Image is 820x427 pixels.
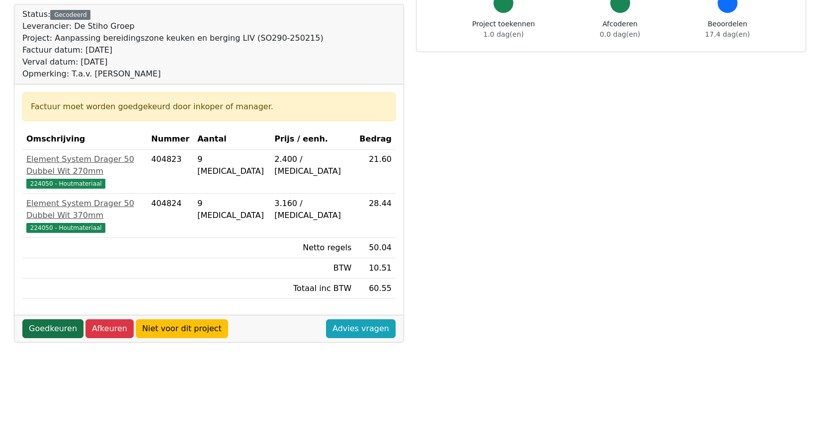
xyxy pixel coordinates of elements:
[355,238,396,258] td: 50.04
[50,10,90,20] div: Gecodeerd
[193,129,270,149] th: Aantal
[326,319,396,338] a: Advies vragen
[22,44,324,56] div: Factuur datum: [DATE]
[85,319,134,338] a: Afkeuren
[600,19,640,40] div: Afcoderen
[355,279,396,299] td: 60.55
[147,149,193,194] td: 404823
[22,56,324,68] div: Verval datum: [DATE]
[270,238,355,258] td: Netto regels
[355,149,396,194] td: 21.60
[26,198,143,233] a: Element System Drager 50 Dubbel Wit 370mm224050 - Houtmateriaal
[274,198,351,221] div: 3.160 / [MEDICAL_DATA]
[705,30,750,38] span: 17.4 dag(en)
[197,198,266,221] div: 9 [MEDICAL_DATA]
[147,129,193,149] th: Nummer
[31,101,387,113] div: Factuur moet worden goedgekeurd door inkoper of manager.
[26,223,105,233] span: 224050 - Houtmateriaal
[136,319,228,338] a: Niet voor dit project
[270,258,355,279] td: BTW
[22,319,83,338] a: Goedkeuren
[26,153,143,189] a: Element System Drager 50 Dubbel Wit 270mm224050 - Houtmateriaal
[22,32,324,44] div: Project: Aanpassing bereidingszone keuken en berging LIV (SO290-250215)
[26,198,143,221] div: Element System Drager 50 Dubbel Wit 370mm
[355,129,396,149] th: Bedrag
[22,129,147,149] th: Omschrijving
[22,68,324,80] div: Opmerking: T.a.v. [PERSON_NAME]
[484,30,524,38] span: 1.0 dag(en)
[22,8,324,80] div: Status:
[22,20,324,32] div: Leverancier: De Stiho Groep
[26,153,143,177] div: Element System Drager 50 Dubbel Wit 270mm
[274,153,351,177] div: 2.400 / [MEDICAL_DATA]
[355,194,396,238] td: 28.44
[270,279,355,299] td: Totaal inc BTW
[147,194,193,238] td: 404824
[600,30,640,38] span: 0.0 dag(en)
[705,19,750,40] div: Beoordelen
[270,129,355,149] th: Prijs / eenh.
[26,179,105,189] span: 224050 - Houtmateriaal
[355,258,396,279] td: 10.51
[472,19,535,40] div: Project toekennen
[197,153,266,177] div: 9 [MEDICAL_DATA]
